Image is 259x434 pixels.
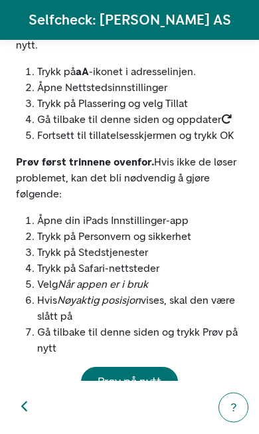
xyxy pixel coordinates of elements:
[37,276,243,292] li: Velg
[227,399,240,417] div: ?
[29,11,231,29] h1: Selfcheck: [PERSON_NAME] AS
[37,245,243,261] li: Trykk på Stedstjenester
[37,80,243,96] li: Åpne Nettstedsinnstillinger
[98,374,161,389] span: Prøv på nytt
[37,324,243,356] li: Gå tilbake til denne siden og trykk Prøv på nytt
[37,213,243,229] li: Åpne din iPads Innstillinger-app
[81,367,178,397] button: Prøv på nytt
[37,112,243,128] li: Gå tilbake til denne siden og oppdater
[76,65,89,78] strong: aA
[37,292,243,324] li: Hvis vises, skal den være slått på
[16,154,243,202] p: Hvis ikke de løser problemet, kan det bli nødvendig å gjøre følgende:
[37,261,243,276] li: Trykk på Safari-nettsteder
[37,229,243,245] li: Trykk på Personvern og sikkerhet
[16,156,154,168] strong: Prøv først trinnene ovenfor.
[37,96,243,112] li: Trykk på Plassering og velg Tillat
[58,278,148,290] em: Når appen er i bruk
[57,294,141,306] em: Nøyaktig posisjon
[37,128,243,144] li: Fortsett til tillatelsesskjermen og trykk OK
[218,393,248,423] button: ?
[37,64,243,80] li: Trykk på -ikonet i adresselinjen.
